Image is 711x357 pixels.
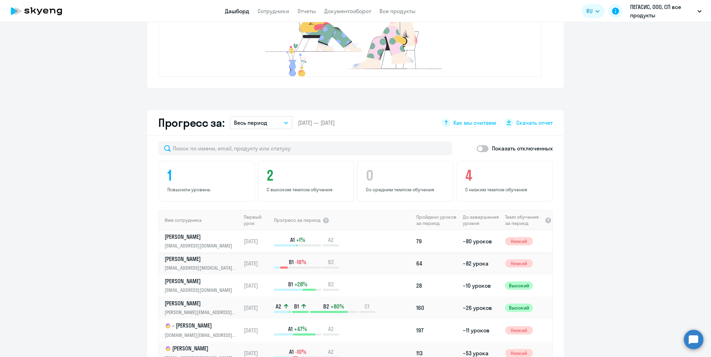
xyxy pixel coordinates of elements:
[165,233,236,241] p: [PERSON_NAME]
[582,4,604,18] button: RU
[158,141,452,155] input: Поиск по имени, email, продукту или статусу
[413,297,460,319] td: 160
[294,280,307,288] span: +28%
[289,258,294,266] span: B1
[294,303,299,310] span: B1
[365,303,369,310] span: C1
[413,252,460,275] td: 64
[460,210,502,230] th: До завершения уровня
[165,299,236,307] p: [PERSON_NAME]
[241,252,273,275] td: [DATE]
[328,258,334,266] span: B2
[289,348,294,356] span: A1
[460,297,502,319] td: ~26 уроков
[516,119,553,127] span: Скачать отчет
[413,319,460,342] td: 197
[165,308,236,316] p: [PERSON_NAME][EMAIL_ADDRESS][MEDICAL_DATA][DOMAIN_NAME]
[241,210,273,230] th: Первый урок
[241,275,273,297] td: [DATE]
[295,258,306,266] span: -16%
[288,280,293,288] span: B1
[630,3,695,19] p: ПЕГАСИС, ООО, СП все продукты
[295,348,306,356] span: -10%
[465,186,546,193] p: С низким темпом обучения
[294,325,307,333] span: +47%
[165,255,236,263] p: [PERSON_NAME]
[234,119,267,127] p: Весь период
[225,8,249,15] a: Дашборд
[165,277,241,294] a: [PERSON_NAME][EMAIL_ADDRESS][DOMAIN_NAME]
[165,286,236,294] p: [EMAIL_ADDRESS][DOMAIN_NAME]
[296,236,305,244] span: +1%
[323,303,329,310] span: B2
[328,280,334,288] span: B2
[505,281,533,290] span: Высокий
[165,242,236,250] p: [EMAIL_ADDRESS][DOMAIN_NAME]
[288,325,293,333] span: A1
[492,144,553,153] p: Показать отключенных
[267,167,347,184] h4: 2
[165,345,236,353] p: [PERSON_NAME]
[505,259,533,268] span: Низкий
[460,252,502,275] td: ~82 урока
[413,210,460,230] th: Пройдено уроков за период
[167,186,248,193] p: Повысили уровень
[165,299,241,316] a: [PERSON_NAME][PERSON_NAME][EMAIL_ADDRESS][MEDICAL_DATA][DOMAIN_NAME]
[627,3,705,19] button: ПЕГАСИС, ООО, СП все продукты
[241,230,273,252] td: [DATE]
[505,237,533,245] span: Низкий
[298,119,335,127] span: [DATE] — [DATE]
[165,255,241,272] a: [PERSON_NAME][EMAIL_ADDRESS][MEDICAL_DATA][DOMAIN_NAME]
[230,116,292,129] button: Весь период
[159,210,241,230] th: Имя сотрудника
[165,331,236,339] p: [DOMAIN_NAME][EMAIL_ADDRESS][DOMAIN_NAME]
[165,233,241,250] a: [PERSON_NAME][EMAIL_ADDRESS][DOMAIN_NAME]
[267,186,347,193] p: С высоким темпом обучения
[298,8,316,15] a: Отчеты
[241,319,273,342] td: [DATE]
[586,7,593,15] span: RU
[328,325,334,333] span: A2
[165,322,236,330] p: - [PERSON_NAME]
[165,264,236,272] p: [EMAIL_ADDRESS][MEDICAL_DATA][DOMAIN_NAME]
[324,8,371,15] a: Документооборот
[453,119,496,127] span: Как мы считаем
[460,230,502,252] td: ~80 уроков
[331,303,344,310] span: +80%
[460,319,502,342] td: ~11 уроков
[413,230,460,252] td: 79
[328,348,334,356] span: A2
[460,275,502,297] td: ~10 уроков
[258,8,289,15] a: Сотрудники
[167,167,248,184] h4: 1
[274,217,320,223] span: Прогресс за период
[413,275,460,297] td: 28
[505,304,533,312] span: Высокий
[165,322,172,329] img: child
[505,214,543,226] span: Темп обучения за период
[165,277,236,285] p: [PERSON_NAME]
[328,236,334,244] span: A2
[505,326,533,334] span: Низкий
[165,322,241,339] a: child- [PERSON_NAME][DOMAIN_NAME][EMAIL_ADDRESS][DOMAIN_NAME]
[276,303,281,310] span: A2
[379,8,416,15] a: Все продукты
[165,345,172,352] img: child
[241,297,273,319] td: [DATE]
[465,167,546,184] h4: 4
[158,116,224,130] h2: Прогресс за:
[290,236,295,244] span: A1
